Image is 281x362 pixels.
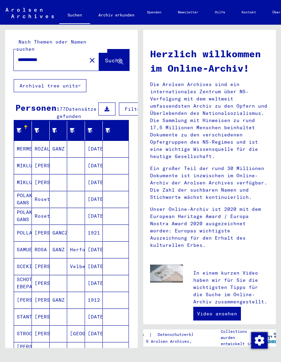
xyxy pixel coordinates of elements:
[139,4,170,21] a: Spenden
[85,292,103,308] mat-cell: 1912
[105,57,122,64] span: Suche
[106,127,110,134] div: Prisoner #
[88,127,92,134] div: Geburtsdatum
[5,8,54,18] img: Arolsen_neg.svg
[14,174,32,191] mat-cell: MIKLUSCH
[122,331,214,338] div: |
[70,127,74,134] div: Geburt‏
[85,174,103,191] mat-cell: [DATE]
[16,39,86,52] mat-label: Nach Themen oder Namen suchen
[193,269,269,305] p: In einem kurzen Video haben wir für Sie die wichtigsten Tipps für die Suche im Online-Archiv zusa...
[150,165,269,201] p: Ein großer Teil der rund 30 Millionen Dokumente ist inzwischen im Online-Archiv der Arolsen Archi...
[14,79,86,92] button: Archival tree units
[14,309,32,325] mat-cell: STANTE
[85,225,103,241] mat-cell: 1921
[50,292,68,308] mat-cell: GANZ
[85,241,103,258] mat-cell: [DATE]
[85,121,103,140] mat-header-cell: Geburtsdatum
[85,309,103,325] mat-cell: [DATE]
[251,332,267,348] div: Zustimmung ändern
[32,258,50,275] mat-cell: [PERSON_NAME]
[32,174,50,191] mat-cell: [PERSON_NAME]
[85,275,103,291] mat-cell: [DATE]
[85,191,103,207] mat-cell: [DATE]
[85,141,103,157] mat-cell: [DATE]
[125,106,143,112] span: Filter
[85,258,103,275] mat-cell: [DATE]
[88,125,102,136] div: Geburtsdatum
[14,258,32,275] mat-cell: SCEKIC
[150,265,183,282] img: video.jpg
[17,125,32,136] div: Nachname
[14,121,32,140] mat-header-cell: Nachname
[152,331,214,338] a: Datenschutzerklärung
[85,53,99,67] button: Clear
[67,121,85,140] mat-header-cell: Geburt‏
[57,106,97,119] span: Datensätze gefunden
[32,275,50,291] mat-cell: [PERSON_NAME]
[50,121,68,140] mat-header-cell: Geburtsname
[14,157,32,174] mat-cell: MIKLUSCH
[32,191,50,207] mat-cell: Rosette
[50,225,68,241] mat-cell: GANCZ
[14,141,32,157] mat-cell: MERMELSTEIN
[67,325,85,342] mat-cell: [GEOGRAPHIC_DATA]
[233,4,264,21] a: Kontakt
[85,157,103,174] mat-cell: [DATE]
[32,309,50,325] mat-cell: [PERSON_NAME]
[52,127,57,134] div: Geburtsname
[57,106,66,112] span: 177
[35,125,49,136] div: Vorname
[88,56,96,64] mat-icon: close
[67,258,85,275] mat-cell: Velbert/Phld
[59,7,90,25] a: Suchen
[32,121,50,140] mat-header-cell: Vorname
[85,325,103,342] mat-cell: [DATE]
[15,101,57,114] div: Personen
[14,325,32,342] mat-cell: STROCKEW
[150,206,269,249] p: Unser Online-Archiv ist 2020 mit dem European Heritage Award / Europa Nostra Award 2020 ausgezeic...
[52,125,67,136] div: Geburtsname
[32,225,50,241] mat-cell: [PERSON_NAME]
[35,127,39,134] div: Vorname
[221,335,259,359] p: wurden entwickelt in Partnerschaft mit
[85,342,103,359] mat-cell: [DATE]
[207,4,233,21] a: Hilfe
[193,307,241,321] a: Video ansehen
[14,342,32,359] mat-cell: [PERSON_NAME] GANS
[106,125,120,136] div: Prisoner #
[32,157,50,174] mat-cell: [PERSON_NAME]
[14,191,32,207] mat-cell: POLAK GANS
[14,275,32,291] mat-cell: SCHOTTNER EBEPAWN
[70,125,85,136] div: Geburt‏
[99,49,129,71] button: Suche
[170,4,207,21] a: Newsletter
[150,47,269,75] h1: Herzlich willkommen im Online-Archiv!
[14,241,32,258] mat-cell: SAMUELSDORFF
[14,208,32,224] mat-cell: POLAK GANS
[14,292,32,308] mat-cell: [PERSON_NAME]
[32,141,50,157] mat-cell: ROZALIA
[32,241,50,258] mat-cell: ROSA
[50,141,68,157] mat-cell: GANZ
[85,208,103,224] mat-cell: [DATE]
[32,342,50,359] mat-cell: Roosje
[90,7,143,23] a: Archiv erkunden
[14,225,32,241] mat-cell: POLLAK
[150,81,269,160] p: Die Arolsen Archives sind ein internationales Zentrum über NS-Verfolgung mit dem weltweit umfasse...
[103,121,129,140] mat-header-cell: Prisoner #
[32,292,50,308] mat-cell: [PERSON_NAME]
[32,208,50,224] mat-cell: Rosette
[67,241,85,258] mat-cell: Herford
[119,102,149,116] button: Filter
[50,241,68,258] mat-cell: GANZ
[122,338,214,345] p: Copyright © Arolsen Archives, 2021
[255,329,281,346] img: yv_logo.png
[32,325,50,342] mat-cell: [PERSON_NAME]
[17,127,21,134] div: Nachname
[251,332,268,349] img: Zustimmung ändern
